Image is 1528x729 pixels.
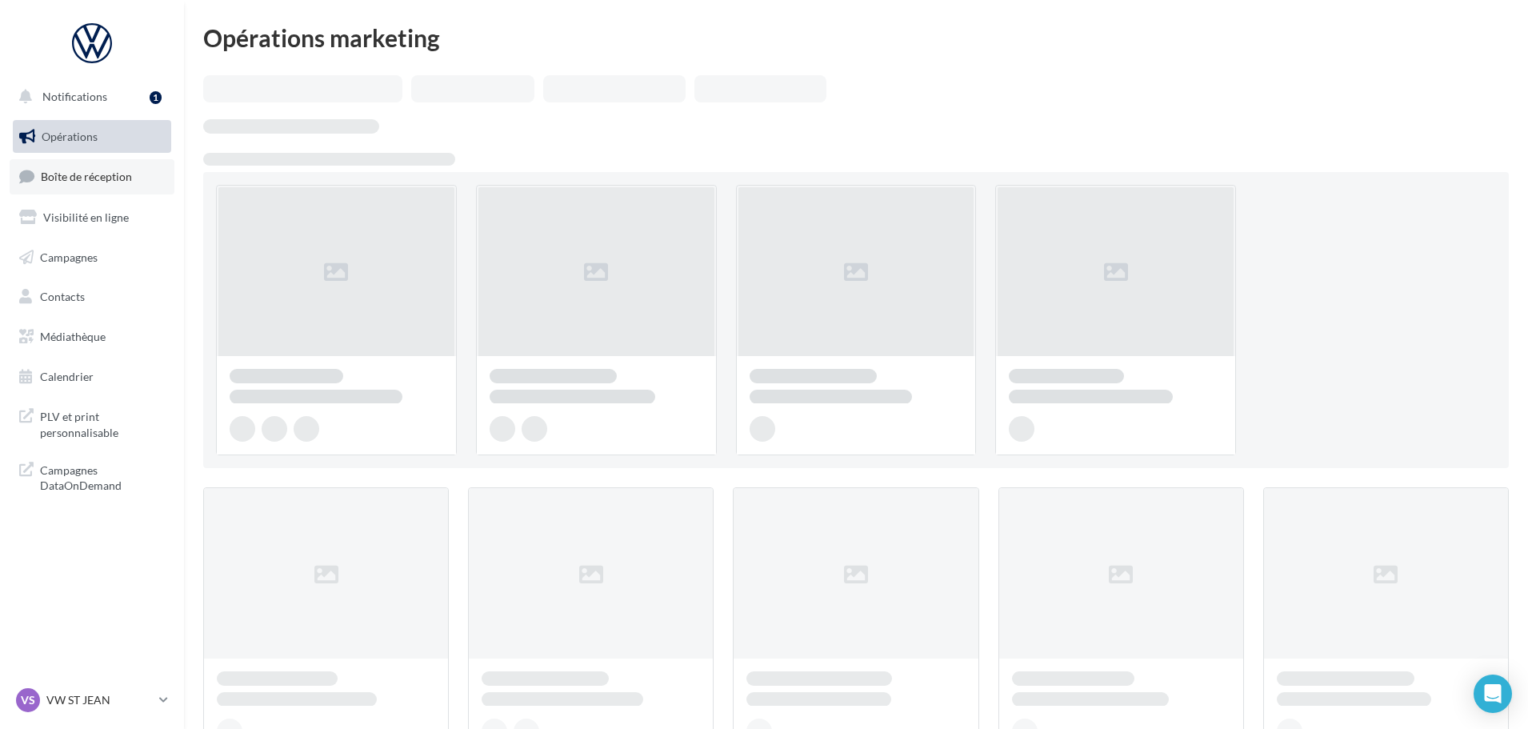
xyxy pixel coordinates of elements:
a: Contacts [10,280,174,314]
span: Campagnes [40,250,98,263]
span: Contacts [40,290,85,303]
a: Calendrier [10,360,174,394]
a: Boîte de réception [10,159,174,194]
span: Calendrier [40,370,94,383]
span: Visibilité en ligne [43,210,129,224]
p: VW ST JEAN [46,692,153,708]
div: 1 [150,91,162,104]
a: Campagnes [10,241,174,274]
span: Opérations [42,130,98,143]
a: Opérations [10,120,174,154]
div: Open Intercom Messenger [1474,675,1512,713]
a: PLV et print personnalisable [10,399,174,447]
span: PLV et print personnalisable [40,406,165,440]
a: Médiathèque [10,320,174,354]
div: Opérations marketing [203,26,1509,50]
a: Visibilité en ligne [10,201,174,234]
a: Campagnes DataOnDemand [10,453,174,500]
a: VS VW ST JEAN [13,685,171,715]
span: VS [21,692,35,708]
span: Boîte de réception [41,170,132,183]
span: Médiathèque [40,330,106,343]
span: Campagnes DataOnDemand [40,459,165,494]
button: Notifications 1 [10,80,168,114]
span: Notifications [42,90,107,103]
